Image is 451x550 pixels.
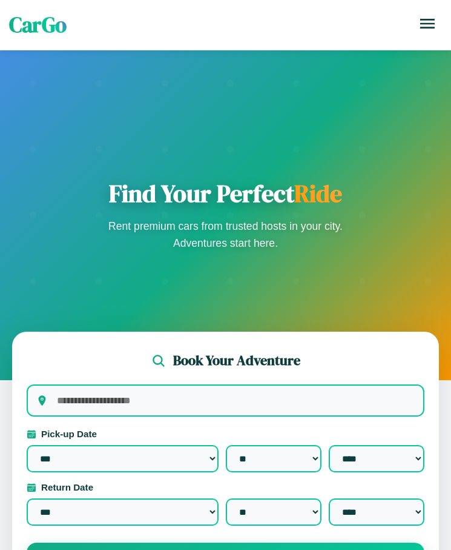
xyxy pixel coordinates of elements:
label: Return Date [27,482,424,492]
span: CarGo [9,10,67,39]
h1: Find Your Perfect [105,179,347,208]
span: Ride [294,177,342,210]
label: Pick-up Date [27,429,424,439]
h2: Book Your Adventure [173,351,300,370]
p: Rent premium cars from trusted hosts in your city. Adventures start here. [105,218,347,252]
